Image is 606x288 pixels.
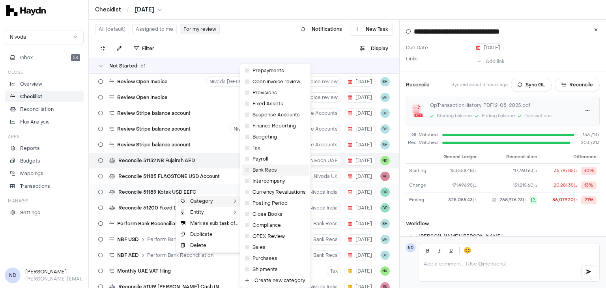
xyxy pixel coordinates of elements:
div: Mark as sub task of... [178,218,241,229]
div: Duplicate [178,229,241,240]
div: Currency Revaluations [242,187,309,198]
div: Delete [178,240,241,251]
div: OPEX Review [242,231,309,242]
div: Close Books [242,209,309,220]
div: Sales [242,242,309,253]
div: Entity [178,207,241,218]
div: Purchases [242,253,309,264]
div: Posting Period [242,198,309,209]
div: Compliance [242,220,309,231]
div: Category [178,196,241,207]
